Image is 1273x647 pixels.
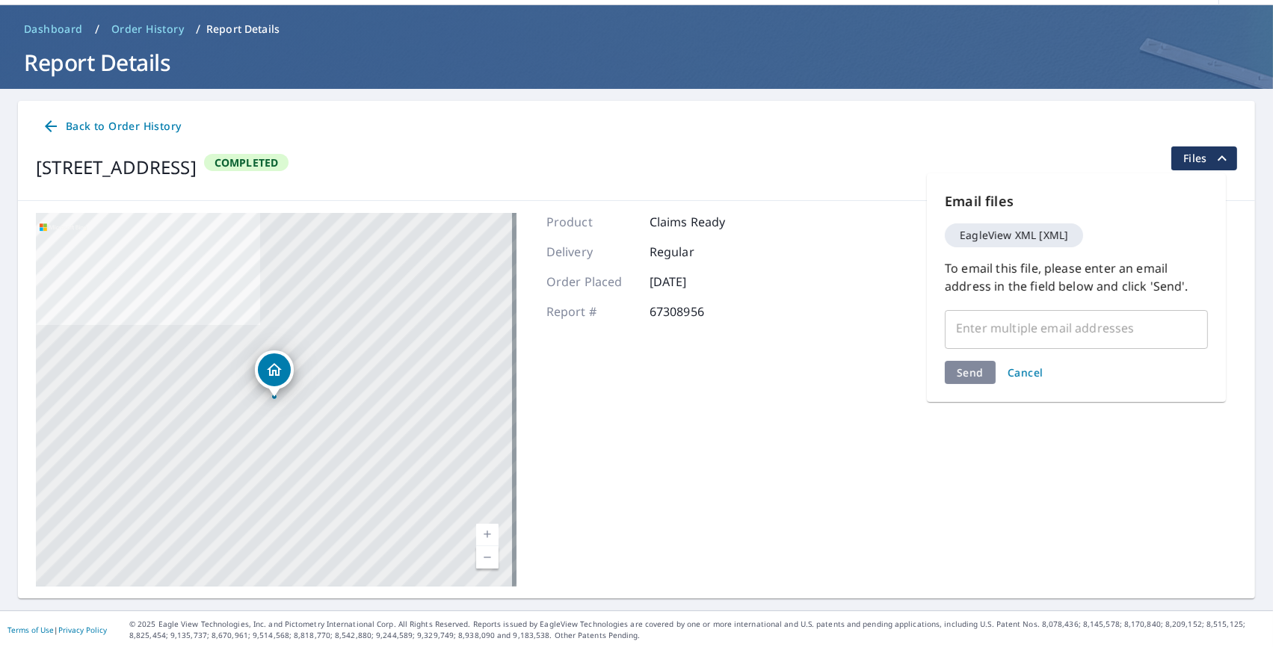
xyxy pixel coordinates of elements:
p: Product [546,213,636,231]
p: Order Placed [546,273,636,291]
span: Order History [111,22,184,37]
input: Enter multiple email addresses [952,314,1179,342]
div: [STREET_ADDRESS] [36,154,197,181]
span: Dashboard [24,22,83,37]
p: Report # [546,303,636,321]
button: Cancel [1002,361,1049,384]
p: Report Details [206,22,280,37]
h1: Report Details [18,47,1255,78]
p: Regular [650,243,739,261]
li: / [95,20,99,38]
a: Privacy Policy [58,625,107,635]
button: filesDropdownBtn-67308956 [1171,146,1237,170]
span: Files [1183,149,1231,167]
a: Current Level 17, Zoom Out [476,546,499,569]
a: Back to Order History [36,113,187,140]
p: Email files [945,191,1208,211]
span: Back to Order History [42,117,181,136]
span: Completed [206,155,288,170]
p: To email this file, please enter an email address in the field below and click 'Send'. [945,259,1208,295]
div: Dropped pin, building 1, Residential property, 331 Fox Crossing Ln Prosper, TX 75078 [255,350,294,397]
span: Cancel [1008,365,1044,380]
p: [DATE] [650,273,739,291]
p: 67308956 [650,303,739,321]
p: Delivery [546,243,636,261]
p: © 2025 Eagle View Technologies, Inc. and Pictometry International Corp. All Rights Reserved. Repo... [129,619,1266,641]
li: / [196,20,200,38]
span: EagleView XML [XML] [951,230,1077,241]
a: Order History [105,17,190,41]
a: Dashboard [18,17,89,41]
p: Claims Ready [650,213,739,231]
a: Terms of Use [7,625,54,635]
nav: breadcrumb [18,17,1255,41]
a: Current Level 17, Zoom In [476,524,499,546]
p: | [7,625,107,634]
